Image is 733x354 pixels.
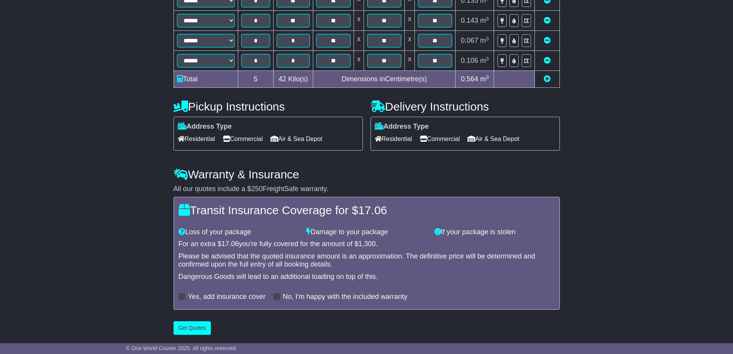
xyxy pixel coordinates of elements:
[178,122,232,131] label: Address Type
[486,56,489,62] sup: 3
[251,185,263,193] span: 250
[354,31,364,51] td: x
[222,240,239,248] span: 17.06
[461,17,478,24] span: 0.143
[354,51,364,71] td: x
[461,37,478,44] span: 0.067
[544,57,551,64] a: Remove this item
[480,37,489,44] span: m
[461,75,478,83] span: 0.564
[174,321,211,335] button: Get Quotes
[174,168,560,181] h4: Warranty & Insurance
[486,36,489,42] sup: 3
[175,228,303,237] div: Loss of your package
[544,17,551,24] a: Remove this item
[223,133,263,145] span: Commercial
[179,273,555,281] div: Dangerous Goods will lead to an additional loading on top of this.
[420,133,460,145] span: Commercial
[486,74,489,80] sup: 3
[178,133,215,145] span: Residential
[468,133,519,145] span: Air & Sea Depot
[405,51,415,71] td: x
[238,71,274,88] td: 5
[270,133,322,145] span: Air & Sea Depot
[179,240,555,248] div: For an extra $ you're fully covered for the amount of $ .
[358,204,387,216] span: 17.06
[544,75,551,83] a: Add new item
[431,228,559,237] div: If your package is stolen
[354,11,364,31] td: x
[279,75,286,83] span: 42
[174,185,560,193] div: All our quotes include a $ FreightSafe warranty.
[126,345,237,351] span: © One World Courier 2025. All rights reserved.
[480,57,489,64] span: m
[174,100,363,113] h4: Pickup Instructions
[358,240,376,248] span: 1,300
[179,204,555,216] h4: Transit Insurance Coverage for $
[313,71,456,88] td: Dimensions in Centimetre(s)
[371,100,560,113] h4: Delivery Instructions
[486,16,489,22] sup: 3
[480,17,489,24] span: m
[405,31,415,51] td: x
[302,228,431,237] div: Damage to your package
[461,57,478,64] span: 0.106
[375,133,412,145] span: Residential
[283,293,407,301] label: No, I'm happy with the included warranty
[480,75,489,83] span: m
[274,71,313,88] td: Kilo(s)
[405,11,415,31] td: x
[375,122,429,131] label: Address Type
[188,293,265,301] label: Yes, add insurance cover
[179,252,555,269] div: Please be advised that the quoted insurance amount is an approximation. The definitive price will...
[544,37,551,44] a: Remove this item
[174,71,238,88] td: Total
